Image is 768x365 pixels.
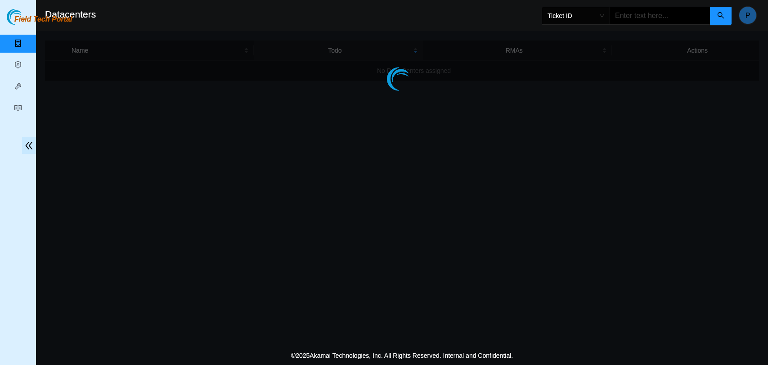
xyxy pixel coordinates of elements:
[7,9,45,25] img: Akamai Technologies
[739,6,757,24] button: P
[717,12,724,20] span: search
[14,100,22,118] span: read
[746,10,750,21] span: P
[548,9,604,23] span: Ticket ID
[22,137,36,154] span: double-left
[14,15,72,24] span: Field Tech Portal
[610,7,710,25] input: Enter text here...
[710,7,732,25] button: search
[36,346,768,365] footer: © 2025 Akamai Technologies, Inc. All Rights Reserved. Internal and Confidential.
[7,16,72,28] a: Akamai TechnologiesField Tech Portal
